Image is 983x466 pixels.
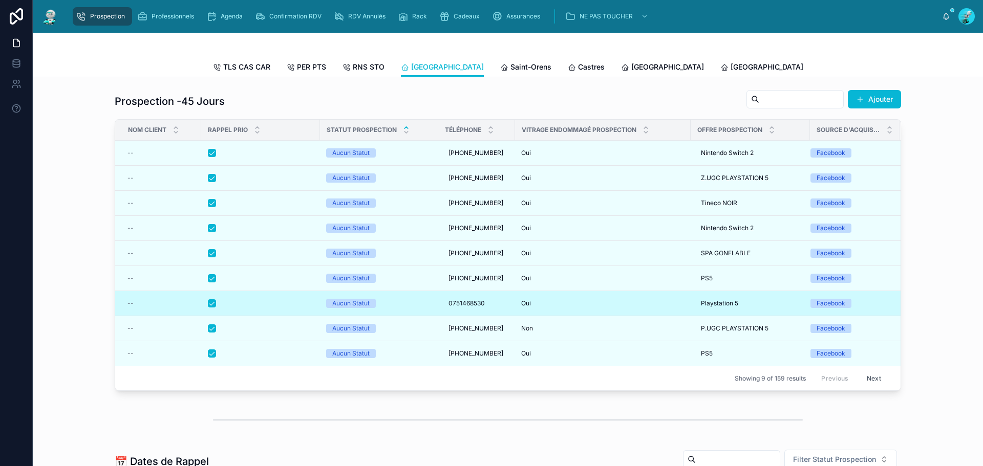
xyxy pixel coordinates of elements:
a: NE PAS TOUCHER [562,7,653,26]
img: App logo [41,8,59,25]
div: Facebook [817,324,845,333]
span: Offre Prospection [697,126,762,134]
a: Rack [395,7,434,26]
a: [PHONE_NUMBER] [444,220,509,236]
span: Téléphone [445,126,481,134]
a: Oui [521,249,685,257]
a: [PHONE_NUMBER] [444,195,509,211]
span: Source d'acquisition [817,126,880,134]
span: -- [127,149,134,157]
a: Facebook [810,173,887,183]
button: Ajouter [848,90,901,108]
a: Aucun Statut [326,148,432,158]
span: Nintendo Switch 2 [701,149,754,157]
a: Playstation 5 [697,295,804,312]
span: Confirmation RDV [269,12,322,20]
span: Oui [521,149,531,157]
span: Oui [521,199,531,207]
a: Oui [521,224,685,232]
a: SPA GONFLABLE [697,245,804,261]
a: Cadeaux [436,7,487,26]
span: RNS STO [353,62,384,72]
a: Nintendo Switch 2 [697,220,804,236]
span: PS5 [701,349,713,358]
div: Aucun Statut [332,299,370,308]
span: SPA GONFLABLE [701,249,751,257]
span: [GEOGRAPHIC_DATA] [731,62,803,72]
span: [PHONE_NUMBER] [448,249,503,257]
a: Aucun Statut [326,274,432,283]
a: RDV Annulés [331,7,393,26]
span: Playstation 5 [701,299,738,307]
a: Oui [521,199,685,207]
a: Facebook [810,299,887,308]
span: -- [127,224,134,232]
a: TLS CAS CAR [213,58,270,78]
a: Aucun Statut [326,299,432,308]
span: Rappel Prio [208,126,248,134]
div: Aucun Statut [332,324,370,333]
span: [PHONE_NUMBER] [448,324,503,332]
span: PS5 [701,274,713,282]
a: Oui [521,299,685,307]
span: [GEOGRAPHIC_DATA] [631,62,704,72]
span: P.UGC PLAYSTATION 5 [701,324,768,332]
span: Professionnels [152,12,194,20]
span: Statut Prospection [327,126,397,134]
span: Oui [521,299,531,307]
a: Aucun Statut [326,224,432,233]
div: Facebook [817,173,845,183]
a: Aucun Statut [326,349,432,358]
a: Facebook [810,198,887,208]
a: Z.UGC PLAYSTATION 5 [697,170,804,186]
span: TLS CAS CAR [223,62,270,72]
span: -- [127,274,134,282]
div: Facebook [817,349,845,358]
a: Oui [521,349,685,358]
a: [PHONE_NUMBER] [444,245,509,261]
a: PS5 [697,270,804,286]
a: Aucun Statut [326,173,432,183]
div: Facebook [817,249,845,258]
a: Confirmation RDV [252,7,329,26]
span: [PHONE_NUMBER] [448,149,503,157]
span: Vitrage endommagé Prospection [522,126,636,134]
span: Agenda [221,12,243,20]
span: Cadeaux [454,12,480,20]
h1: Prospection -45 Jours [115,94,225,108]
a: PER PTS [287,58,326,78]
span: [PHONE_NUMBER] [448,349,503,358]
div: Facebook [817,148,845,158]
a: Nintendo Switch 2 [697,145,804,161]
span: Non [521,324,533,332]
a: -- [127,224,195,232]
a: -- [127,274,195,282]
a: Aucun Statut [326,249,432,258]
a: Aucun Statut [326,198,432,208]
div: Aucun Statut [332,148,370,158]
a: Facebook [810,249,887,258]
span: [PHONE_NUMBER] [448,174,503,182]
span: Oui [521,349,531,358]
a: -- [127,299,195,307]
div: Aucun Statut [332,198,370,208]
span: Nom Client [128,126,166,134]
a: PS5 [697,345,804,362]
div: scrollable content [68,5,942,28]
span: Castres [578,62,605,72]
a: Facebook [810,349,887,358]
span: Oui [521,274,531,282]
span: -- [127,174,134,182]
a: Assurances [489,7,547,26]
span: Showing 9 of 159 results [735,374,806,383]
span: Prospection [90,12,125,20]
span: Saint-Orens [510,62,551,72]
a: Saint-Orens [500,58,551,78]
div: Aucun Statut [332,173,370,183]
a: -- [127,324,195,332]
a: [PHONE_NUMBER] [444,320,509,337]
a: Aucun Statut [326,324,432,333]
div: Facebook [817,274,845,283]
a: Tineco NOIR [697,195,804,211]
a: Agenda [203,7,250,26]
